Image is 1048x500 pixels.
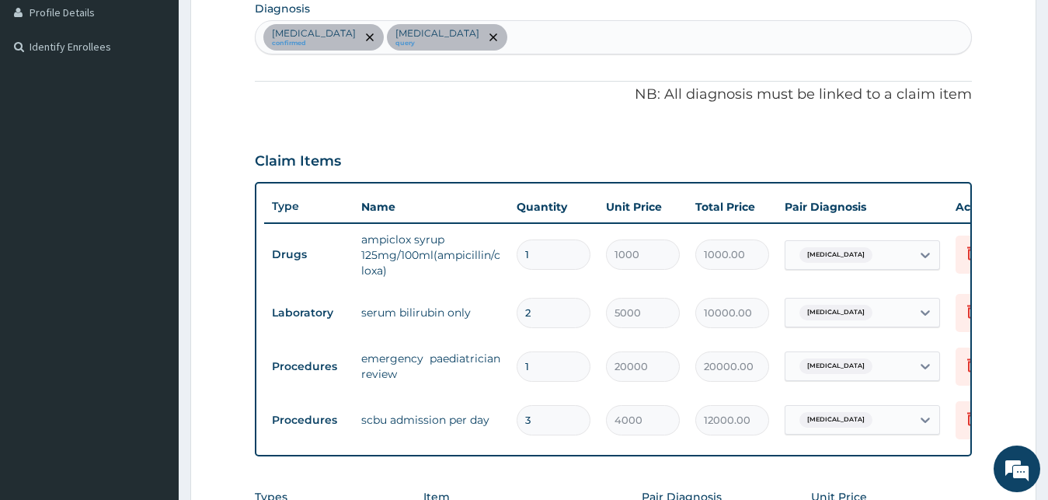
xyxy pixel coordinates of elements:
td: Procedures [264,406,353,435]
span: remove selection option [363,30,377,44]
h3: Claim Items [255,153,341,170]
td: Procedures [264,352,353,381]
th: Type [264,192,353,221]
th: Actions [948,191,1025,222]
td: Laboratory [264,299,353,327]
span: [MEDICAL_DATA] [799,412,872,428]
label: Diagnosis [255,1,310,16]
td: Drugs [264,240,353,269]
small: confirmed [272,40,356,47]
div: Minimize live chat window [255,8,292,45]
th: Total Price [688,191,777,222]
img: d_794563401_company_1708531726252_794563401 [29,78,63,117]
th: Pair Diagnosis [777,191,948,222]
td: emergency paediatrician review [353,343,509,390]
span: [MEDICAL_DATA] [799,305,872,320]
span: We're online! [90,151,214,308]
th: Name [353,191,509,222]
th: Unit Price [598,191,688,222]
span: remove selection option [486,30,500,44]
th: Quantity [509,191,598,222]
p: [MEDICAL_DATA] [395,27,479,40]
p: [MEDICAL_DATA] [272,27,356,40]
td: serum bilirubin only [353,297,509,328]
textarea: Type your message and hit 'Enter' [8,334,296,389]
small: query [395,40,479,47]
div: Chat with us now [81,87,261,107]
p: NB: All diagnosis must be linked to a claim item [255,85,973,105]
span: [MEDICAL_DATA] [799,358,872,374]
span: [MEDICAL_DATA] [799,247,872,263]
td: scbu admission per day [353,404,509,435]
td: ampiclox syrup 125mg/100ml(ampicillin/cloxa) [353,224,509,286]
